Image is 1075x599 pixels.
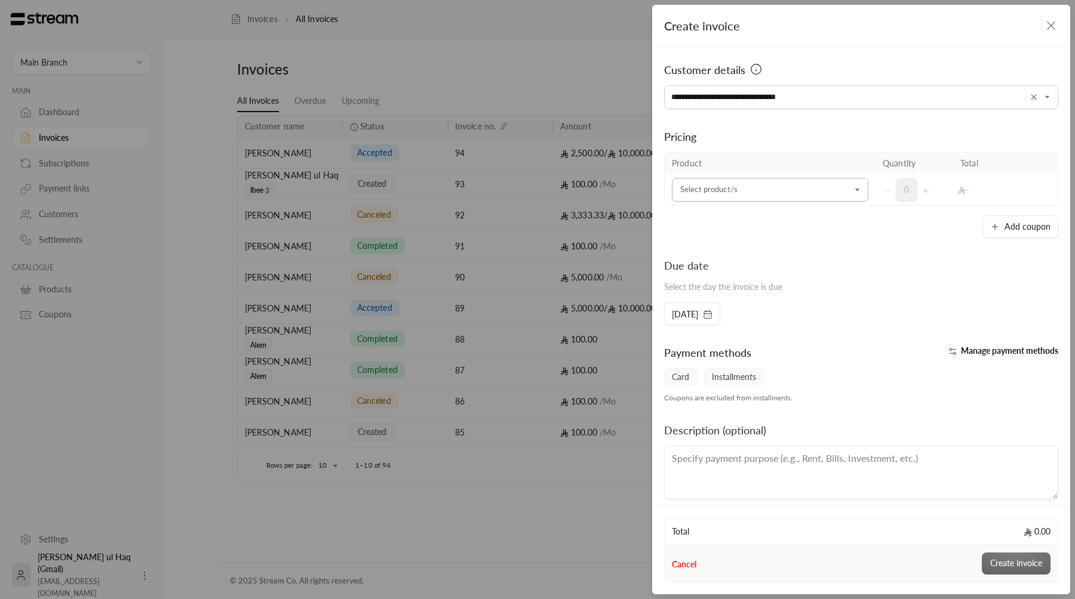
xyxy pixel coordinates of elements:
span: Manage payment methods [961,345,1058,356]
button: Open [1040,90,1055,104]
span: 0.00 [1024,526,1051,538]
div: Coupons are excluded from installments. [658,393,1064,403]
th: Quantity [876,153,953,174]
th: Total [953,153,1031,174]
button: Open [850,183,865,197]
span: Installments [704,368,764,386]
span: Select the day the invoice is due [664,282,782,292]
td: - [953,174,1031,205]
span: Create invoice [664,18,740,33]
span: Payment methods [664,346,751,359]
span: Total [672,526,689,538]
span: 0 [896,178,917,201]
button: Add coupon [982,215,1058,238]
span: Customer details [664,61,745,78]
button: Clear [1027,90,1041,104]
div: Pricing [664,128,1058,145]
span: Description (optional) [664,424,766,437]
span: [DATE] [672,308,698,320]
th: Product [665,153,876,174]
button: Cancel [672,558,696,570]
div: Due date [664,257,782,274]
span: Card [664,368,697,386]
table: Selected Products [664,152,1058,206]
